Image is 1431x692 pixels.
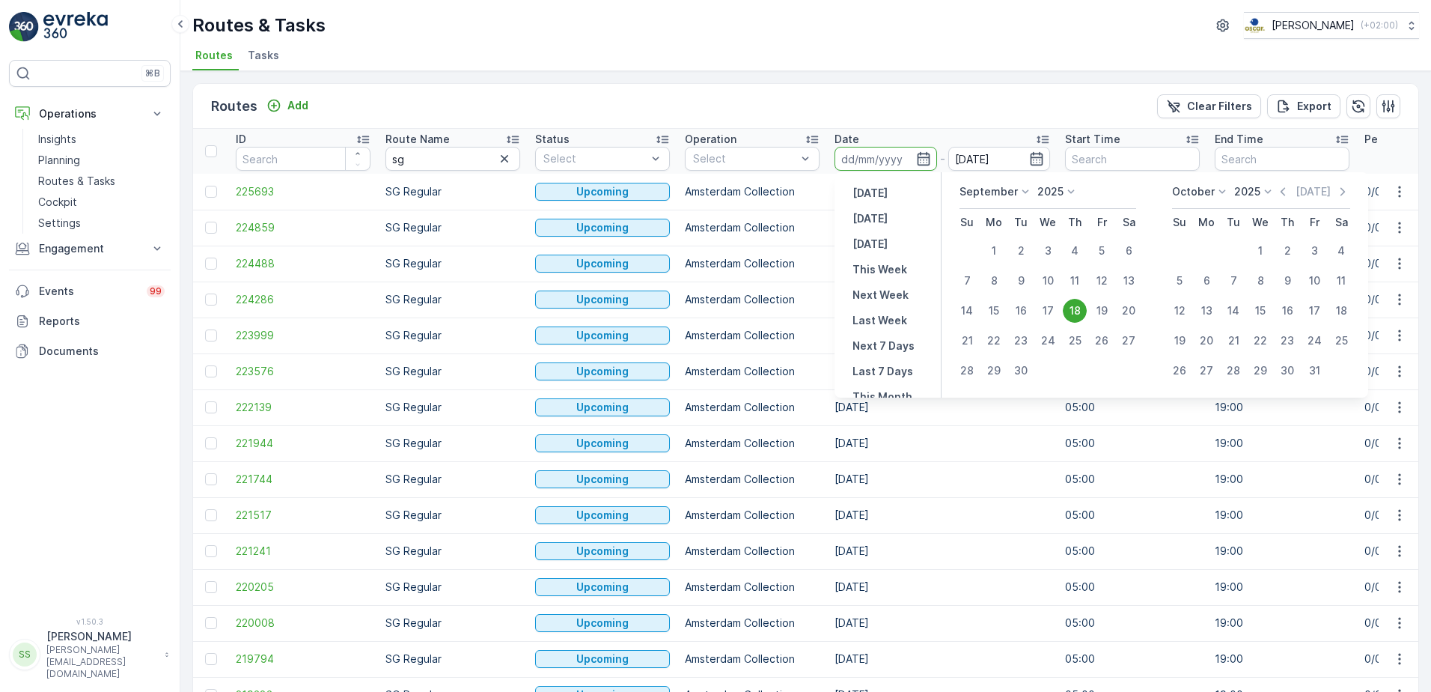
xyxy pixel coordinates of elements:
[576,472,629,487] p: Upcoming
[535,650,670,668] button: Upcoming
[576,292,629,307] p: Upcoming
[1065,400,1200,415] p: 05:00
[852,237,888,252] p: [DATE]
[1275,239,1299,263] div: 2
[1221,269,1245,293] div: 7
[1247,209,1274,236] th: Wednesday
[535,183,670,201] button: Upcoming
[685,256,820,271] p: Amsterdam Collection
[1194,269,1218,293] div: 6
[1036,269,1060,293] div: 10
[846,286,915,304] button: Next Week
[685,508,820,523] p: Amsterdam Collection
[1065,580,1200,595] p: 05:00
[236,220,370,235] a: 224859
[535,578,670,596] button: Upcoming
[685,184,820,199] p: Amsterdam Collection
[385,544,520,559] p: SG Regular
[236,436,370,451] a: 221944
[1248,329,1272,353] div: 22
[1166,209,1193,236] th: Sunday
[1272,18,1355,33] p: [PERSON_NAME]
[205,437,217,449] div: Toggle Row Selected
[385,184,520,199] p: SG Regular
[576,364,629,379] p: Upcoming
[1244,17,1266,34] img: basis-logo_rgb2x.png
[385,508,520,523] p: SG Regular
[846,235,894,253] button: Tomorrow
[1065,132,1120,147] p: Start Time
[955,269,979,293] div: 7
[1234,184,1260,199] p: 2025
[685,364,820,379] p: Amsterdam Collection
[1157,94,1261,118] button: Clear Filters
[852,288,909,303] p: Next Week
[39,284,138,299] p: Events
[260,97,314,115] button: Add
[535,132,570,147] p: Status
[1329,329,1353,353] div: 25
[852,262,907,277] p: This Week
[236,652,370,667] span: 219794
[236,256,370,271] a: 224488
[1009,269,1033,293] div: 9
[195,48,233,63] span: Routes
[1034,209,1061,236] th: Wednesday
[236,544,370,559] a: 221241
[1361,19,1398,31] p: ( +02:00 )
[827,461,1058,497] td: [DATE]
[385,328,520,343] p: SG Regular
[236,292,370,307] a: 224286
[9,99,171,129] button: Operations
[205,186,217,198] div: Toggle Row Selected
[1065,472,1200,487] p: 05:00
[205,617,217,629] div: Toggle Row Selected
[1215,508,1349,523] p: 19:00
[38,132,76,147] p: Insights
[43,12,108,42] img: logo_light-DOdMpM7g.png
[1244,12,1419,39] button: [PERSON_NAME](+02:00)
[982,269,1006,293] div: 8
[1090,239,1114,263] div: 5
[385,147,520,171] input: Search
[827,210,1058,246] td: [DATE]
[385,580,520,595] p: SG Regular
[1007,209,1034,236] th: Tuesday
[846,312,913,330] button: Last Week
[236,508,370,523] a: 221517
[1248,299,1272,323] div: 15
[1117,299,1141,323] div: 20
[1215,580,1349,595] p: 19:00
[852,389,912,404] p: This Month
[1065,544,1200,559] p: 05:00
[982,299,1006,323] div: 15
[576,400,629,415] p: Upcoming
[236,328,370,343] a: 223999
[1037,184,1064,199] p: 2025
[685,328,820,343] p: Amsterdam Collection
[9,234,171,264] button: Engagement
[1329,299,1353,323] div: 18
[248,48,279,63] span: Tasks
[211,96,257,117] p: Routes
[955,329,979,353] div: 21
[1168,299,1192,323] div: 12
[1117,239,1141,263] div: 6
[685,292,820,307] p: Amsterdam Collection
[38,216,81,231] p: Settings
[39,241,141,256] p: Engagement
[576,184,629,199] p: Upcoming
[846,184,894,202] button: Yesterday
[236,132,246,147] p: ID
[1215,132,1263,147] p: End Time
[846,210,894,228] button: Today
[9,617,171,626] span: v 1.50.3
[1215,472,1349,487] p: 19:00
[32,150,171,171] a: Planning
[38,174,115,189] p: Routes & Tasks
[1302,269,1326,293] div: 10
[1267,94,1340,118] button: Export
[205,581,217,593] div: Toggle Row Selected
[827,174,1058,210] td: [DATE]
